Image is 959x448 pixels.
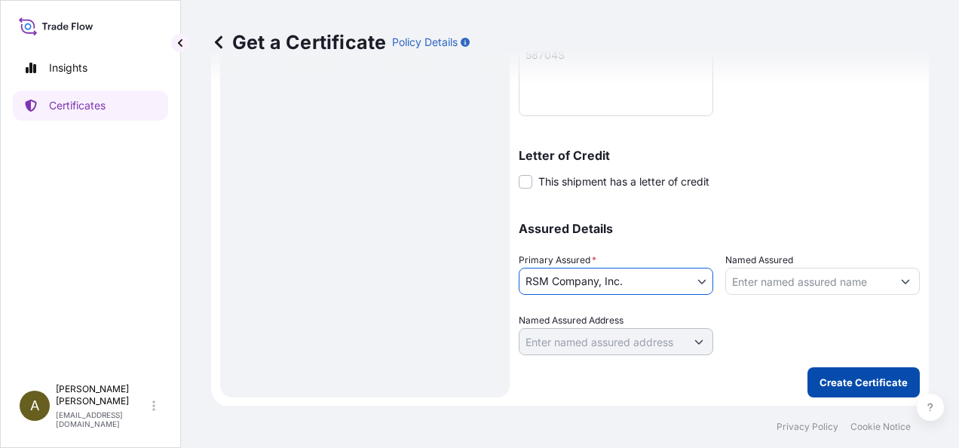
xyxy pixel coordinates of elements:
p: Insights [49,60,87,75]
p: Get a Certificate [211,30,386,54]
p: Policy Details [392,35,458,50]
p: Assured Details [519,222,920,235]
span: Primary Assured [519,253,596,268]
a: Insights [13,53,168,83]
span: This shipment has a letter of credit [538,174,709,189]
span: A [30,398,39,413]
input: Named Assured Address [519,328,685,355]
a: Privacy Policy [777,421,838,433]
a: Certificates [13,91,168,121]
p: [PERSON_NAME] [PERSON_NAME] [56,383,149,407]
a: Cookie Notice [850,421,911,433]
p: [EMAIL_ADDRESS][DOMAIN_NAME] [56,410,149,428]
label: Named Assured Address [519,313,624,328]
button: Create Certificate [807,367,920,397]
input: Assured Name [726,268,892,295]
button: Show suggestions [892,268,919,295]
p: Create Certificate [820,375,908,390]
label: Named Assured [725,253,793,268]
button: Show suggestions [685,328,712,355]
span: RSM Company, Inc. [525,274,623,289]
button: RSM Company, Inc. [519,268,713,295]
p: Certificates [49,98,106,113]
p: Letter of Credit [519,149,920,161]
